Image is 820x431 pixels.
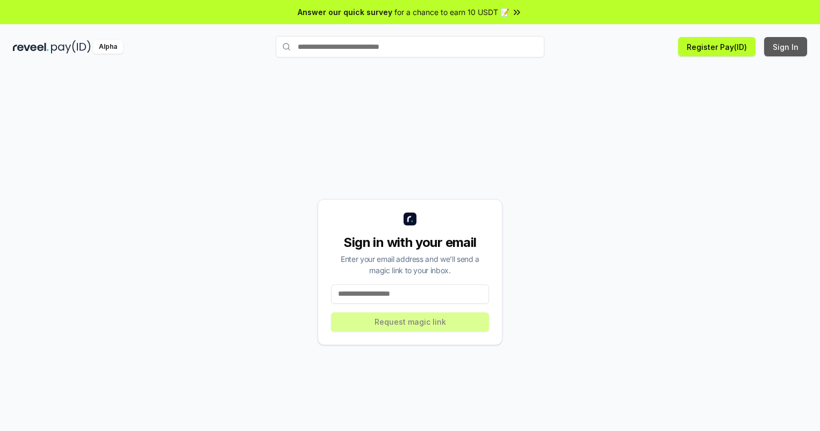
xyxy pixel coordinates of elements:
[13,40,49,54] img: reveel_dark
[678,37,756,56] button: Register Pay(ID)
[394,6,509,18] span: for a chance to earn 10 USDT 📝
[764,37,807,56] button: Sign In
[93,40,123,54] div: Alpha
[51,40,91,54] img: pay_id
[298,6,392,18] span: Answer our quick survey
[331,253,489,276] div: Enter your email address and we’ll send a magic link to your inbox.
[331,234,489,251] div: Sign in with your email
[404,213,416,225] img: logo_small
